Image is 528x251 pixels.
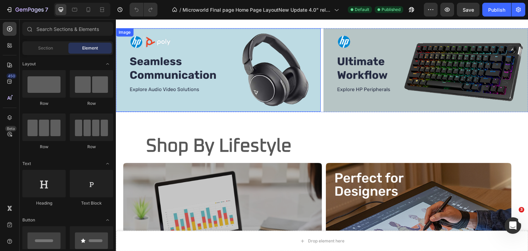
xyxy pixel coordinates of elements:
span: Element [82,45,98,51]
span: Default [355,7,369,13]
div: Row [22,100,66,107]
div: Text Block [70,200,113,206]
div: Row [22,144,66,150]
span: / [179,6,181,13]
span: Button [22,217,35,223]
span: Text [22,161,31,167]
span: 3 [519,207,524,212]
span: Toggle open [102,58,113,69]
div: Undo/Redo [130,3,157,17]
span: Section [38,45,53,51]
span: Layout [22,61,36,67]
button: Publish [482,3,511,17]
button: 7 [3,3,51,17]
img: gempages_547574620954297291-4cff9c2b-c512-405e-bb4d-8e017032809d.png [208,9,412,93]
span: Published [382,7,400,13]
div: 450 [7,73,16,79]
span: Microworld Final page Home Page LayoutNew Update 4.0" release [183,6,331,13]
p: 7 [45,6,48,14]
button: Save [457,3,480,17]
input: Search Sections & Elements [22,22,113,36]
div: Beta [5,126,16,131]
iframe: Intercom live chat [505,217,521,234]
div: Drop element here [192,219,229,225]
div: Image [1,10,16,16]
div: Publish [488,6,505,13]
span: Toggle open [102,158,113,169]
h2: Shop By Lifestyle [30,115,398,140]
div: Heading [22,200,66,206]
div: Row [70,144,113,150]
iframe: Design area [116,19,528,251]
span: Save [463,7,474,13]
div: Row [70,100,113,107]
span: Toggle open [102,215,113,226]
